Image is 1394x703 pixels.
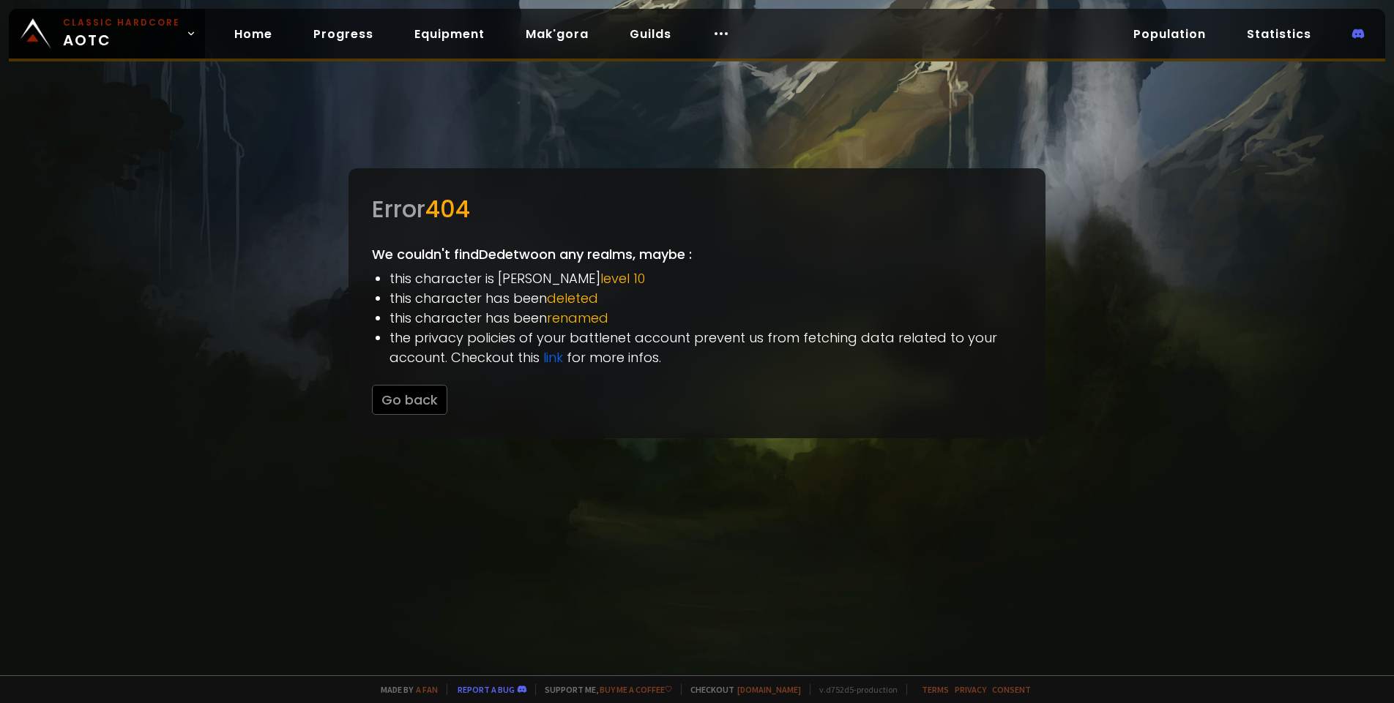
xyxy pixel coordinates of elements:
a: Equipment [403,19,496,49]
a: Privacy [955,684,986,695]
span: renamed [547,309,608,327]
span: Made by [372,684,438,695]
a: Mak'gora [514,19,600,49]
span: Support me, [535,684,672,695]
a: Terms [922,684,949,695]
button: Go back [372,385,447,415]
a: Home [223,19,284,49]
a: Buy me a coffee [600,684,672,695]
a: a fan [416,684,438,695]
a: Go back [372,391,447,409]
a: Statistics [1235,19,1323,49]
span: 404 [425,192,470,225]
a: Progress [302,19,385,49]
a: [DOMAIN_NAME] [737,684,801,695]
small: Classic Hardcore [63,16,180,29]
a: link [543,348,563,366]
li: this character has been [389,308,1022,328]
a: Report a bug [458,684,515,695]
div: Error [372,192,1022,227]
a: Consent [992,684,1031,695]
span: v. d752d5 - production [810,684,898,695]
li: this character is [PERSON_NAME] [389,268,1022,288]
li: the privacy policies of your battlenet account prevent us from fetching data related to your acco... [389,328,1022,367]
span: level 10 [600,269,645,287]
span: deleted [547,289,598,307]
span: Checkout [681,684,801,695]
a: Guilds [618,19,683,49]
li: this character has been [389,288,1022,308]
a: Population [1122,19,1218,49]
a: Classic HardcoreAOTC [9,9,205,59]
div: We couldn't find Dedetwo on any realms, maybe : [348,168,1045,438]
span: AOTC [63,16,180,51]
